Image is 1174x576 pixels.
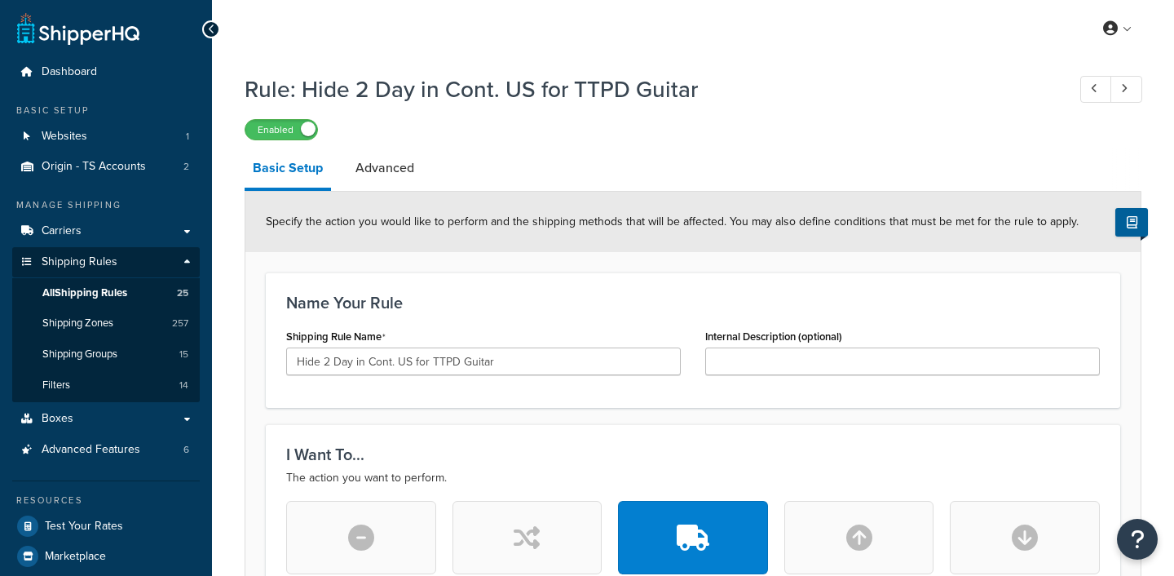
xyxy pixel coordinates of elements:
[12,512,200,541] a: Test Your Rates
[12,152,200,182] a: Origin - TS Accounts2
[12,435,200,465] a: Advanced Features6
[705,330,842,343] label: Internal Description (optional)
[172,317,188,330] span: 257
[12,435,200,465] li: Advanced Features
[12,198,200,212] div: Manage Shipping
[12,339,200,370] li: Shipping Groups
[1117,519,1158,560] button: Open Resource Center
[183,160,189,174] span: 2
[12,308,200,339] a: Shipping Zones257
[12,370,200,401] a: Filters14
[42,65,97,79] span: Dashboard
[12,104,200,117] div: Basic Setup
[245,120,317,140] label: Enabled
[1115,208,1148,237] button: Show Help Docs
[42,443,140,457] span: Advanced Features
[42,255,117,269] span: Shipping Rules
[179,379,188,392] span: 14
[12,122,200,152] a: Websites1
[45,550,106,564] span: Marketplace
[179,348,188,361] span: 15
[42,379,70,392] span: Filters
[12,370,200,401] li: Filters
[45,520,123,534] span: Test Your Rates
[177,286,188,300] span: 25
[12,308,200,339] li: Shipping Zones
[12,494,200,507] div: Resources
[12,57,200,87] a: Dashboard
[186,130,189,144] span: 1
[347,148,422,188] a: Advanced
[42,286,127,300] span: All Shipping Rules
[1080,76,1112,103] a: Previous Record
[286,294,1100,312] h3: Name Your Rule
[286,468,1100,488] p: The action you want to perform.
[12,278,200,308] a: AllShipping Rules25
[42,348,117,361] span: Shipping Groups
[12,122,200,152] li: Websites
[1110,76,1142,103] a: Next Record
[42,412,73,426] span: Boxes
[245,73,1050,105] h1: Rule: Hide 2 Day in Cont. US for TTPD Guitar
[42,160,146,174] span: Origin - TS Accounts
[12,152,200,182] li: Origin - TS Accounts
[42,224,82,238] span: Carriers
[12,404,200,434] a: Boxes
[266,213,1079,230] span: Specify the action you would like to perform and the shipping methods that will be affected. You ...
[12,216,200,246] a: Carriers
[12,542,200,571] a: Marketplace
[286,330,386,343] label: Shipping Rule Name
[286,445,1100,463] h3: I Want To...
[245,148,331,191] a: Basic Setup
[12,339,200,370] a: Shipping Groups15
[183,443,189,457] span: 6
[12,247,200,402] li: Shipping Rules
[42,317,113,330] span: Shipping Zones
[42,130,87,144] span: Websites
[12,247,200,277] a: Shipping Rules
